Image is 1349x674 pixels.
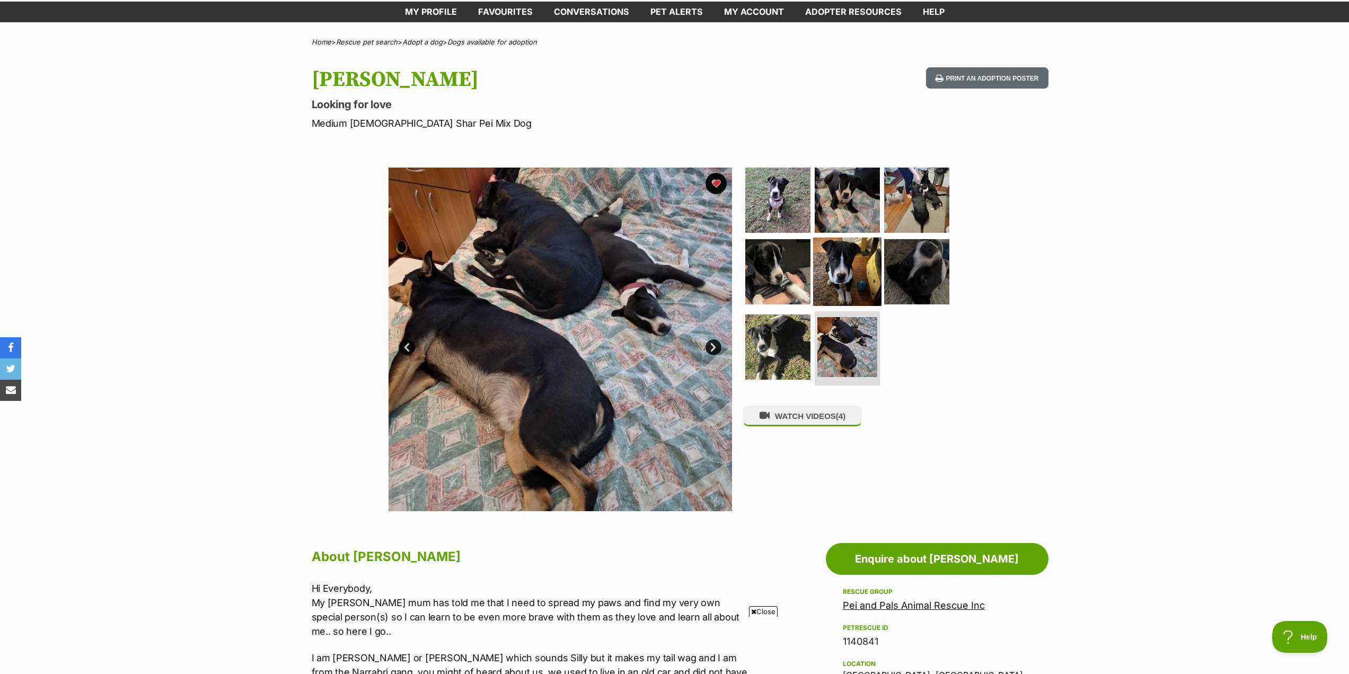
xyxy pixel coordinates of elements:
iframe: Help Scout Beacon - Open [1272,621,1328,653]
img: Photo of Hannah [884,168,949,233]
img: iconc.png [148,1,158,8]
button: WATCH VIDEOS(4) [743,406,862,426]
a: Rescue pet search [336,38,398,46]
a: Favourites [468,2,543,22]
img: Photo of Hannah [815,168,880,233]
div: > > > [285,38,1064,46]
a: Home [312,38,331,46]
a: Adopt a dog [402,38,443,46]
span: (4) [836,412,845,421]
a: Dogs available for adoption [447,38,537,46]
a: Prev [399,339,415,355]
div: Location [843,660,1031,668]
h2: About [PERSON_NAME] [312,545,750,568]
a: Next [706,339,721,355]
div: 1140841 [843,634,1031,649]
img: consumer-privacy-logo.png [149,1,158,10]
a: Adopter resources [795,2,912,22]
img: Photo of Hannah [389,168,732,511]
a: Pei and Pals Animal Rescue Inc [843,600,985,611]
a: Privacy Notification [148,1,159,10]
img: Photo of Hannah [813,238,881,306]
img: Photo of Hannah [745,168,810,233]
img: Photo of Hannah [745,239,810,304]
img: consumer-privacy-logo.png [1,1,10,10]
img: Photo of Hannah [817,317,877,377]
p: Looking for love [312,97,760,112]
div: Rescue group [843,588,1031,596]
a: conversations [543,2,640,22]
a: Help [912,2,955,22]
p: Hi Everybody, My [PERSON_NAME] mum has told me that I need to spread my paws and find my very own... [312,581,750,638]
span: Close [749,606,778,617]
button: favourite [706,173,727,194]
img: Photo of Hannah [884,239,949,304]
button: Print an adoption poster [926,67,1048,89]
p: Medium [DEMOGRAPHIC_DATA] Shar Pei Mix Dog [312,116,760,130]
div: PetRescue ID [843,624,1031,632]
h1: [PERSON_NAME] [312,67,760,92]
a: My profile [394,2,468,22]
iframe: Advertisement [418,621,932,669]
a: My account [713,2,795,22]
a: Pet alerts [640,2,713,22]
img: Photo of Hannah [745,314,810,380]
a: Enquire about [PERSON_NAME] [826,543,1048,575]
